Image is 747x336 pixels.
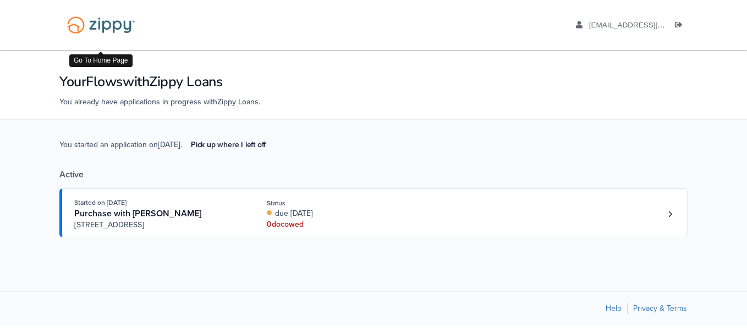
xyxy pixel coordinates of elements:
[69,54,133,67] div: Go To Home Page
[59,97,260,107] span: You already have applications in progress with Zippy Loans .
[59,169,688,180] div: Active
[662,206,678,222] a: Loan number 4217033
[267,208,414,219] div: due [DATE]
[633,304,687,313] a: Privacy & Terms
[59,72,688,91] h1: Your Flows with Zippy Loans
[589,21,715,29] span: brianb3582@gmail.com
[59,188,688,237] a: Open loan 4217033
[267,198,414,208] div: Status
[576,21,715,32] a: edit profile
[267,219,414,230] div: 0 doc owed
[74,220,242,231] span: [STREET_ADDRESS]
[59,139,274,169] span: You started an application on [DATE] .
[74,199,127,206] span: Started on [DATE]
[675,21,687,32] a: Log out
[182,136,274,154] a: Pick up where I left off
[606,304,622,313] a: Help
[74,208,201,219] span: Purchase with [PERSON_NAME]
[60,11,142,39] img: Logo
